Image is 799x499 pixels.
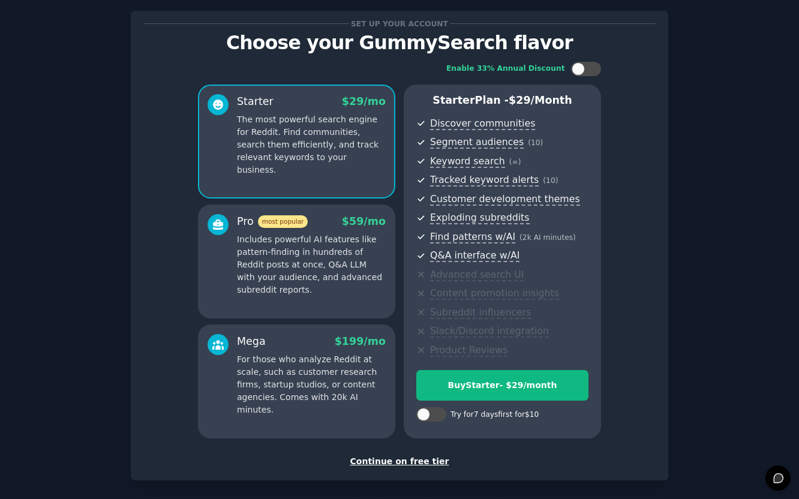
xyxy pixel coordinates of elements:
[237,353,386,416] p: For those who analyze Reddit at scale, such as customer research firms, startup studios, or conte...
[237,334,266,349] div: Mega
[237,233,386,296] p: Includes powerful AI features like pattern-finding in hundreds of Reddit posts at once, Q&A LLM w...
[342,215,386,227] span: $ 59 /mo
[342,95,386,107] span: $ 29 /mo
[237,113,386,176] p: The most powerful search engine for Reddit. Find communities, search them efficiently, and track ...
[349,17,450,30] span: Set up your account
[430,155,505,168] span: Keyword search
[543,176,558,185] span: ( 10 )
[237,214,308,229] div: Pro
[430,269,524,281] span: Advanced search UI
[430,136,524,149] span: Segment audiences
[450,410,539,420] div: Try for 7 days first for $10
[335,335,386,347] span: $ 199 /mo
[446,64,565,74] div: Enable 33% Annual Discount
[430,249,519,262] span: Q&A interface w/AI
[509,94,572,106] span: $ 29 /month
[528,139,543,147] span: ( 10 )
[430,193,580,206] span: Customer development themes
[430,306,531,319] span: Subreddit influencers
[430,231,515,244] span: Find patterns w/AI
[430,212,529,224] span: Exploding subreddits
[430,174,539,187] span: Tracked keyword alerts
[430,118,535,130] span: Discover communities
[143,32,656,53] p: Choose your GummySearch flavor
[416,93,588,108] p: Starter Plan -
[519,233,576,242] span: ( 2k AI minutes )
[258,215,308,228] span: most popular
[430,325,549,338] span: Slack/Discord integration
[509,158,521,166] span: ( ∞ )
[416,370,588,401] button: BuyStarter- $29/month
[417,379,588,392] div: Buy Starter - $ 29 /month
[143,455,656,468] div: Continue on free tier
[237,94,274,109] div: Starter
[430,344,507,357] span: Product Reviews
[430,287,559,300] span: Content promotion insights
